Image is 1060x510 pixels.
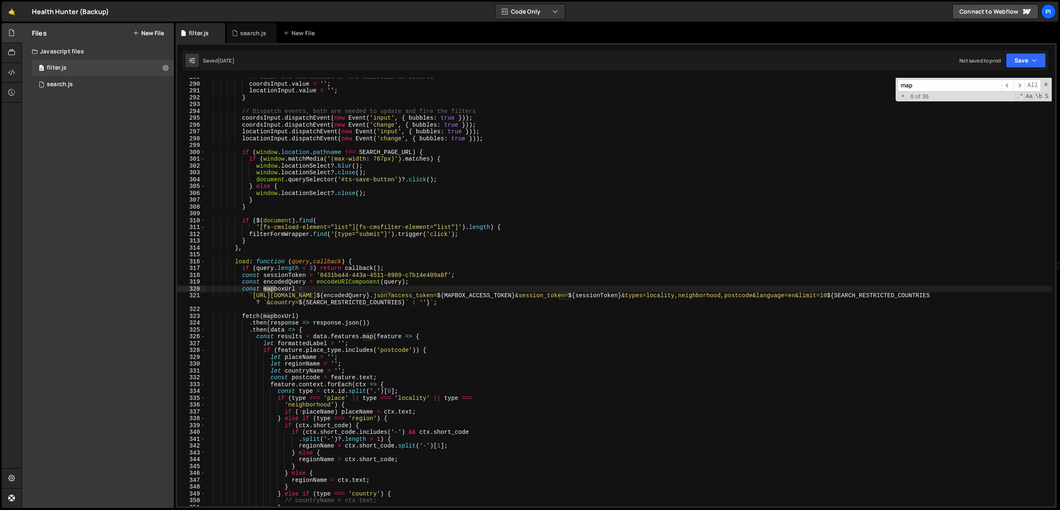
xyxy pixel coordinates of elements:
[1013,79,1025,91] span: ​
[177,279,205,286] div: 319
[177,204,205,211] div: 308
[177,436,205,443] div: 341
[177,101,205,108] div: 293
[39,65,44,72] span: 0
[177,402,205,409] div: 336
[177,94,205,101] div: 292
[203,57,234,64] div: Saved
[899,92,907,100] span: Toggle Replace mode
[177,210,205,217] div: 309
[177,81,205,88] div: 290
[1025,92,1033,101] span: CaseSensitive Search
[177,217,205,224] div: 310
[177,135,205,142] div: 298
[177,313,205,320] div: 323
[177,251,205,258] div: 315
[177,163,205,170] div: 302
[47,64,67,72] div: filter.js
[177,470,205,477] div: 346
[177,231,205,238] div: 312
[177,169,205,176] div: 303
[22,43,174,60] div: Javascript files
[177,108,205,115] div: 294
[32,29,47,38] h2: Files
[1041,4,1056,19] a: Pi
[177,245,205,252] div: 314
[177,354,205,361] div: 329
[32,76,174,93] div: 17148/47349.js
[495,4,565,19] button: Code Only
[177,156,205,163] div: 301
[177,395,205,402] div: 335
[1015,92,1024,101] span: RegExp Search
[177,292,205,306] div: 321
[959,57,1001,64] div: Not saved to prod
[177,142,205,149] div: 299
[177,409,205,416] div: 337
[177,388,205,395] div: 334
[177,415,205,422] div: 338
[177,450,205,457] div: 343
[177,327,205,334] div: 325
[177,87,205,94] div: 291
[177,374,205,381] div: 332
[47,81,73,88] div: search.js
[177,361,205,368] div: 330
[32,60,174,76] div: 17148/47348.js
[177,381,205,388] div: 333
[952,4,1038,19] a: Connect to Webflow
[898,79,1002,91] input: Search for
[177,422,205,429] div: 339
[177,456,205,463] div: 344
[177,484,205,491] div: 348
[177,183,205,190] div: 305
[177,286,205,293] div: 320
[1034,92,1043,101] span: Whole Word Search
[177,238,205,245] div: 313
[189,29,209,37] div: filter.js
[177,149,205,156] div: 300
[177,224,205,231] div: 311
[177,122,205,129] div: 296
[32,7,109,17] div: Health Hunter (Backup)
[2,2,22,22] a: 🤙
[177,497,205,504] div: 350
[177,265,205,272] div: 317
[133,30,164,36] button: New File
[240,29,266,37] div: search.js
[177,443,205,450] div: 342
[177,340,205,347] div: 327
[177,477,205,484] div: 347
[283,29,318,37] div: New File
[1002,79,1013,91] span: ​
[177,115,205,122] div: 295
[1044,92,1049,101] span: Search In Selection
[177,190,205,197] div: 306
[177,333,205,340] div: 326
[177,272,205,279] div: 318
[177,463,205,470] div: 345
[1006,53,1046,68] button: Save
[177,320,205,327] div: 324
[177,197,205,204] div: 307
[177,491,205,498] div: 349
[177,128,205,135] div: 297
[177,368,205,375] div: 331
[907,93,932,100] span: 8 of 36
[177,429,205,436] div: 340
[218,57,234,64] div: [DATE]
[1024,79,1041,91] span: Alt-Enter
[177,258,205,265] div: 316
[177,306,205,313] div: 322
[177,347,205,354] div: 328
[177,176,205,183] div: 304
